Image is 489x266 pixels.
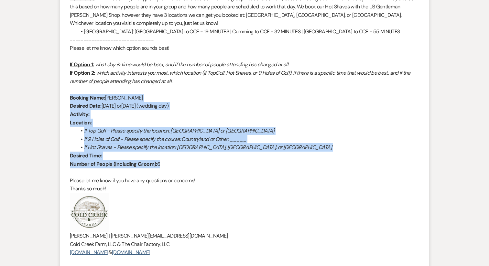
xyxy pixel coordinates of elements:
strong: Number of People (Including Groom): [70,161,157,167]
span: 6 [157,161,160,167]
span: [PERSON_NAME] | [PERSON_NAME][EMAIL_ADDRESS][DOMAIN_NAME] [70,232,228,239]
strong: Desired Time: [70,152,102,159]
strong: Desired Date: [70,102,102,109]
span: [DATE] or [102,102,121,109]
p: ------------------------------- [70,36,419,44]
a: [DOMAIN_NAME] [112,249,150,256]
span: Thanks so much! [70,185,106,192]
span: Cold Creek Farm, LLC & The Chair Factory, LLC [70,241,169,248]
em: If 9 Holes of Golf - Please specify the course: Countryland or Other: _____ [84,136,246,143]
strong: Activity: [70,111,89,118]
span: Please let me know which option sounds best! [70,45,169,51]
em: which activity interests you most, which location (if TopGolf, Hot Shaves, or 9 Holes of Golf), i... [70,69,410,85]
a: [DOMAIN_NAME] [70,249,108,256]
em: If Top Golf - Please specify the location: [GEOGRAPHIC_DATA] or [GEOGRAPHIC_DATA] [84,127,274,134]
span: & [108,249,112,256]
strong: Booking Name: [70,94,105,101]
strong: Location: [70,119,92,126]
span: [PERSON_NAME] [105,94,143,101]
u: If Option 1: [70,61,94,68]
span: Please let me know if you have any questions or concerns! [70,177,195,184]
span: [DATE] (wedding day) [121,102,168,109]
em: what day & time would be best, and if the number of people attending has changed at all. [95,61,289,68]
span: [GEOGRAPHIC_DATA]: [GEOGRAPHIC_DATA] to CCF - 19 MINUTES | Cumming to CCF - 32 MINUTES | [GEOGRAP... [84,28,400,35]
em: If Hot Shaves - Please specify the location: [GEOGRAPHIC_DATA], [GEOGRAPHIC_DATA], or [GEOGRAPHIC... [84,144,332,151]
u: If Option 2: [70,69,95,76]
